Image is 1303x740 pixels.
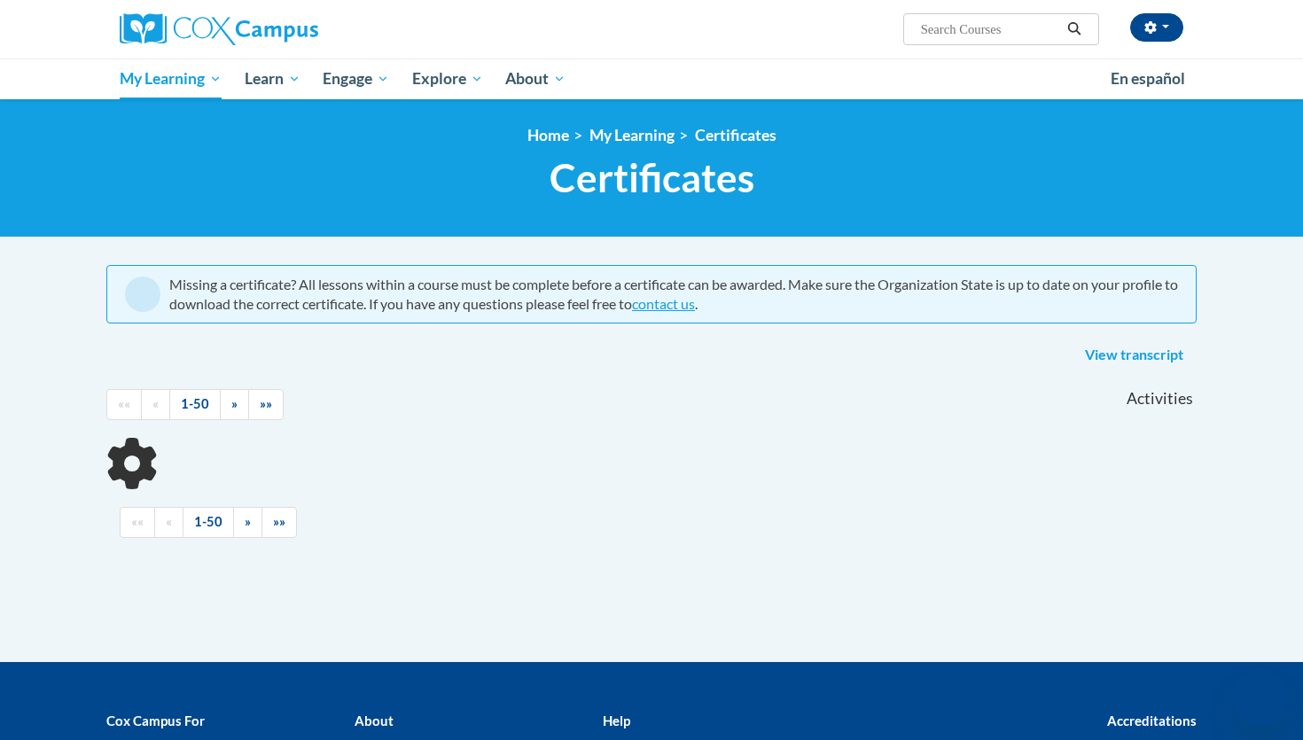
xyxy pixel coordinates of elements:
[589,126,675,144] a: My Learning
[166,514,172,529] span: «
[1111,69,1185,88] span: En español
[1127,389,1193,409] span: Activities
[311,58,401,99] a: Engage
[120,507,155,538] a: Begining
[1130,13,1183,42] button: Account Settings
[1232,669,1289,726] iframe: Button to launch messaging window
[1072,341,1197,370] a: View transcript
[183,507,234,538] a: 1-50
[220,389,249,420] a: Next
[152,396,159,411] span: «
[120,68,222,90] span: My Learning
[695,126,776,144] a: Certificates
[401,58,495,99] a: Explore
[154,507,183,538] a: Previous
[118,396,130,411] span: ««
[169,389,221,420] a: 1-50
[233,507,262,538] a: Next
[505,68,566,90] span: About
[1107,713,1197,728] b: Accreditations
[1061,19,1088,40] button: Search
[93,58,1210,99] div: Main menu
[120,13,318,45] img: Cox Campus
[632,295,695,312] a: contact us
[603,713,630,728] b: Help
[141,389,170,420] a: Previous
[412,68,483,90] span: Explore
[260,396,272,411] span: »»
[527,126,569,144] a: Home
[169,275,1178,314] div: Missing a certificate? All lessons within a course must be complete before a certificate can be a...
[261,507,297,538] a: End
[550,154,754,201] span: Certificates
[120,13,456,45] a: Cox Campus
[273,514,285,529] span: »»
[131,514,144,529] span: ««
[233,58,312,99] a: Learn
[245,514,251,529] span: »
[919,19,1061,40] input: Search Courses
[108,58,233,99] a: My Learning
[245,68,300,90] span: Learn
[323,68,389,90] span: Engage
[248,389,284,420] a: End
[106,713,205,728] b: Cox Campus For
[495,58,578,99] a: About
[1099,60,1197,97] a: En español
[106,389,142,420] a: Begining
[355,713,394,728] b: About
[231,396,238,411] span: »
